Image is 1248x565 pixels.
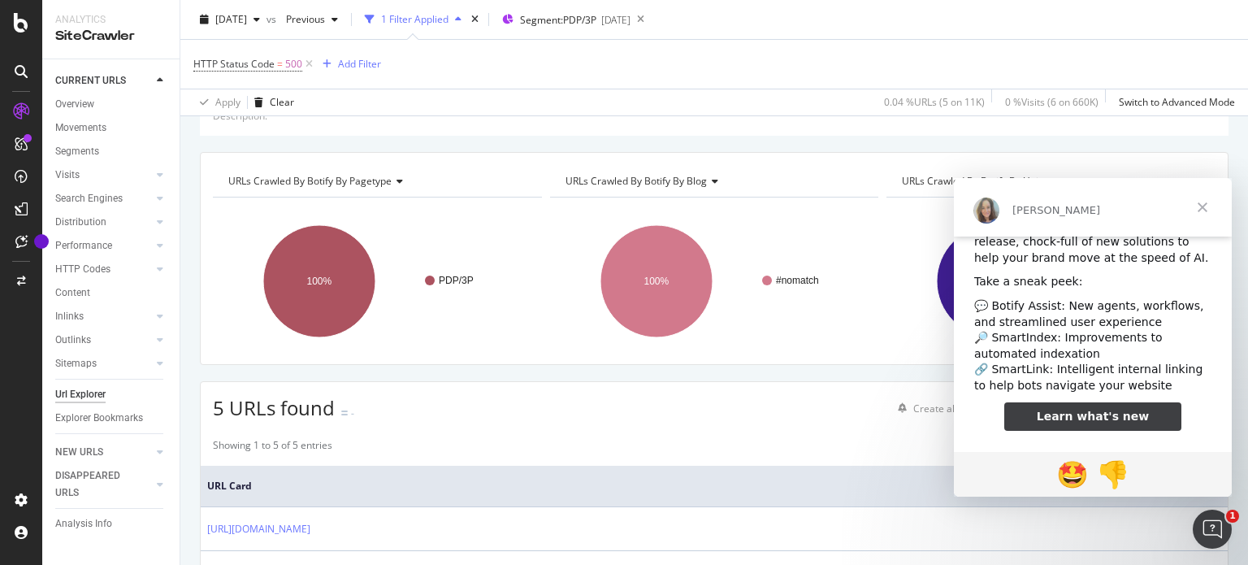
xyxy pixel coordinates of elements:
div: Clear [270,95,294,109]
svg: A chart. [550,211,875,352]
span: Segment: PDP/3P [520,13,596,27]
svg: A chart. [886,211,1211,352]
div: Segments [55,143,99,160]
span: 2025 Jul. 27th [215,12,247,26]
h4: URLs Crawled By Botify By universe [899,168,1201,194]
h4: URLs Crawled By Botify By pagetype [225,168,527,194]
div: Switch to Advanced Mode [1119,95,1235,109]
div: Distribution [55,214,106,231]
a: Segments [55,143,168,160]
h4: URLs Crawled By Botify By blog [562,168,864,194]
text: #nomatch [776,275,819,286]
a: HTTP Codes [55,261,152,278]
div: CURRENT URLS [55,72,126,89]
a: Url Explorer [55,386,168,403]
div: Explorer Bookmarks [55,410,143,427]
button: Apply [193,89,240,115]
a: Performance [55,237,152,254]
div: SiteCrawler [55,27,167,46]
a: Explorer Bookmarks [55,410,168,427]
div: Visits [55,167,80,184]
text: 100% [643,276,669,287]
div: Url Explorer [55,386,106,403]
a: Overview [55,96,168,113]
iframe: Intercom live chat [1193,510,1232,549]
a: Inlinks [55,308,152,325]
div: Overview [55,96,94,113]
a: Search Engines [55,190,152,207]
div: 0.04 % URLs ( 5 on 11K ) [884,95,985,109]
div: Inlinks [55,308,84,325]
div: Analytics [55,13,167,27]
div: DISAPPEARED URLS [55,467,137,502]
div: Content [55,285,90,302]
span: URLs Crawled By Botify By pagetype [228,174,392,188]
iframe: Intercom live chat message [954,178,1232,497]
a: Analysis Info [55,515,168,532]
button: Create alert [891,395,968,421]
div: times [468,11,482,28]
button: [DATE] [193,7,266,33]
text: PDP/3P [439,275,474,286]
div: 1 Filter Applied [381,12,448,26]
a: [URL][DOMAIN_NAME] [207,521,310,537]
span: 1 [1226,510,1239,523]
div: Search Engines [55,190,123,207]
a: Movements [55,120,168,137]
a: Distribution [55,214,152,231]
a: NEW URLS [55,444,152,461]
div: Create alert [913,402,968,415]
button: Add Filter [316,54,381,74]
div: Add Filter [338,57,381,71]
img: Equal [341,411,348,415]
span: = [277,57,283,71]
span: HTTP Status Code [193,57,275,71]
text: 100% [307,276,332,287]
button: Clear [248,89,294,115]
a: Sitemaps [55,355,152,372]
a: Content [55,285,168,302]
a: DISAPPEARED URLS [55,467,152,502]
span: Previous [279,12,325,26]
a: Outlinks [55,332,152,349]
div: NEW URLS [55,444,103,461]
div: [DATE] [601,13,630,27]
span: URLs Crawled By Botify By universe [902,174,1064,188]
button: Previous [279,7,344,33]
span: 5 URLs found [213,394,335,421]
div: Showing 1 to 5 of 5 entries [213,438,332,458]
span: URLs Crawled By Botify By blog [565,174,707,188]
svg: A chart. [213,211,538,352]
a: Visits [55,167,152,184]
div: Apply [215,95,240,109]
a: CURRENT URLS [55,72,152,89]
div: HTTP Codes [55,261,110,278]
button: Segment:PDP/3P[DATE] [496,7,630,33]
button: 1 Filter Applied [358,7,468,33]
div: Movements [55,120,106,137]
div: - [351,406,354,420]
span: vs [266,12,279,26]
div: Outlinks [55,332,91,349]
span: 500 [285,53,302,76]
div: Analysis Info [55,515,112,532]
div: 0 % Visits ( 6 on 660K ) [1005,95,1098,109]
div: Sitemaps [55,355,97,372]
span: URL Card [207,479,1209,493]
div: Performance [55,237,112,254]
button: Switch to Advanced Mode [1112,89,1235,115]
